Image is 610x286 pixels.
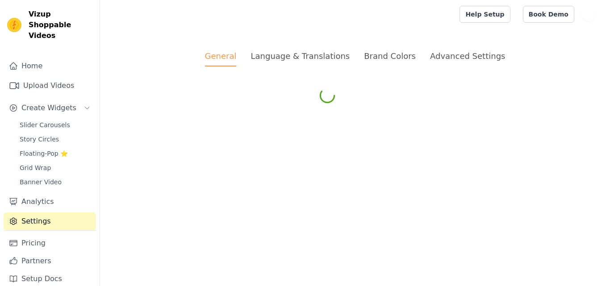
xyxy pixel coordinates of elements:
div: General [205,50,237,66]
a: Analytics [4,193,96,211]
a: Slider Carousels [14,119,96,131]
span: Create Widgets [21,103,76,113]
a: Floating-Pop ⭐ [14,147,96,160]
a: Settings [4,212,96,230]
div: Advanced Settings [430,50,505,62]
span: Grid Wrap [20,163,51,172]
a: Banner Video [14,176,96,188]
span: Vizup Shoppable Videos [29,9,92,41]
a: Home [4,57,96,75]
span: Banner Video [20,178,62,187]
a: Book Demo [523,6,574,23]
span: Story Circles [20,135,59,144]
button: Create Widgets [4,99,96,117]
span: Slider Carousels [20,120,70,129]
a: Story Circles [14,133,96,145]
a: Grid Wrap [14,162,96,174]
div: Language & Translations [251,50,350,62]
img: Vizup [7,18,21,32]
a: Upload Videos [4,77,96,95]
a: Help Setup [460,6,510,23]
span: Floating-Pop ⭐ [20,149,68,158]
a: Pricing [4,234,96,252]
div: Brand Colors [364,50,416,62]
a: Partners [4,252,96,270]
